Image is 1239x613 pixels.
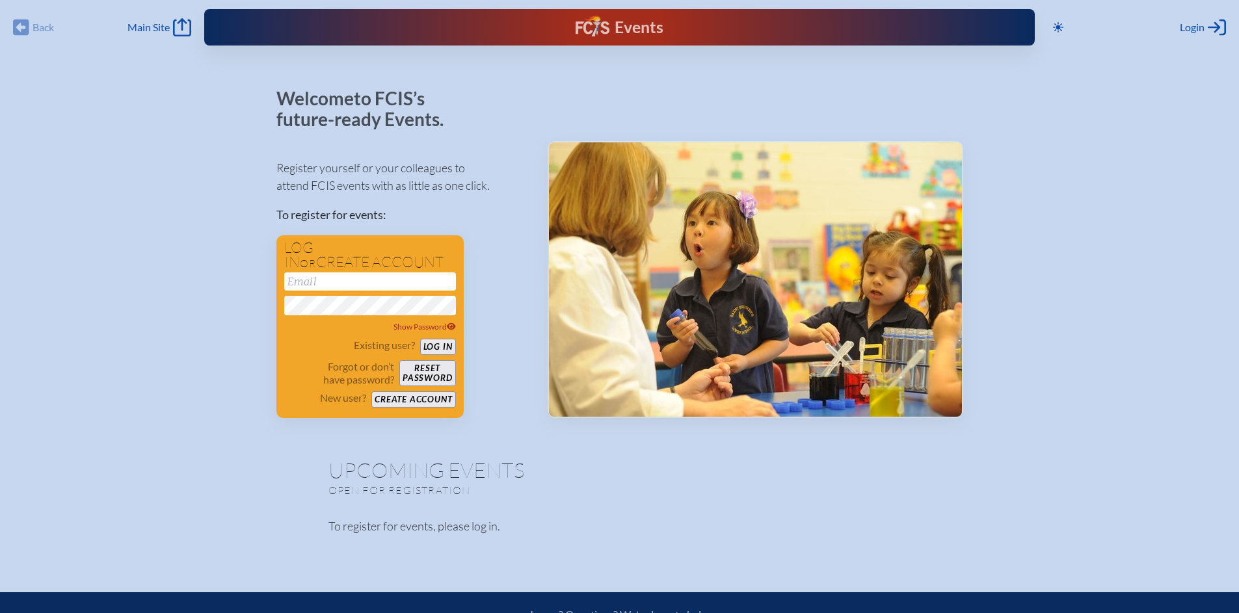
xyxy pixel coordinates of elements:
[328,484,672,497] p: Open for registration
[276,159,527,194] p: Register yourself or your colleagues to attend FCIS events with as little as one click.
[284,272,456,291] input: Email
[320,391,366,404] p: New user?
[1180,21,1205,34] span: Login
[284,241,456,270] h1: Log in create account
[354,339,415,352] p: Existing user?
[127,18,191,36] a: Main Site
[433,16,806,39] div: FCIS Events — Future ready
[328,517,911,535] p: To register for events, please log in.
[420,339,456,355] button: Log in
[300,257,316,270] span: or
[549,142,962,417] img: Events
[371,391,455,408] button: Create account
[276,206,527,224] p: To register for events:
[399,360,455,386] button: Resetpassword
[328,460,911,480] h1: Upcoming Events
[276,88,459,129] p: Welcome to FCIS’s future-ready Events.
[284,360,395,386] p: Forgot or don’t have password?
[393,322,456,332] span: Show Password
[127,21,170,34] span: Main Site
